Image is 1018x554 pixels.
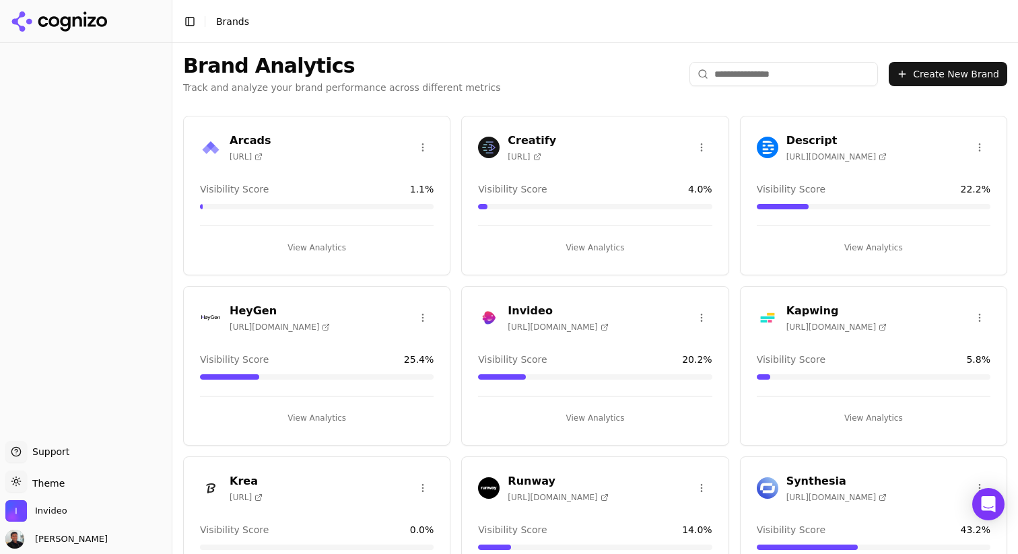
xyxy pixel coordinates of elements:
span: 5.8 % [966,353,990,366]
h3: Runway [508,473,608,489]
span: 0.0 % [410,523,434,536]
span: Visibility Score [478,353,547,366]
span: 20.2 % [682,353,712,366]
button: Open organization switcher [5,500,67,522]
span: Visibility Score [757,182,825,196]
img: Descript [757,137,778,158]
span: 25.4 % [404,353,434,366]
span: Visibility Score [478,182,547,196]
span: [URL] [508,151,541,162]
span: [URL] [230,151,263,162]
img: HeyGen [200,307,222,328]
span: [URL][DOMAIN_NAME] [786,151,887,162]
p: Track and analyze your brand performance across different metrics [183,81,501,94]
button: View Analytics [478,407,712,429]
span: 43.2 % [961,523,990,536]
img: Invideo [478,307,500,328]
span: Visibility Score [757,353,825,366]
img: Ankit Solanki [5,530,24,549]
span: Invideo [35,505,67,517]
span: [URL][DOMAIN_NAME] [786,322,887,333]
h3: Synthesia [786,473,887,489]
span: Visibility Score [757,523,825,536]
nav: breadcrumb [216,15,249,28]
button: View Analytics [200,237,434,258]
button: View Analytics [200,407,434,429]
span: Visibility Score [200,523,269,536]
h1: Brand Analytics [183,54,501,78]
img: Runway [478,477,500,499]
span: Support [27,445,69,458]
span: 4.0 % [688,182,712,196]
span: Theme [27,478,65,489]
h3: Arcads [230,133,271,149]
img: Synthesia [757,477,778,499]
img: Arcads [200,137,222,158]
h3: Descript [786,133,887,149]
span: 22.2 % [961,182,990,196]
button: Create New Brand [889,62,1007,86]
span: [URL][DOMAIN_NAME] [508,322,608,333]
h3: Invideo [508,303,608,319]
img: Kapwing [757,307,778,328]
div: Open Intercom Messenger [972,488,1005,520]
span: [URL][DOMAIN_NAME] [230,322,330,333]
span: Visibility Score [200,353,269,366]
h3: Kapwing [786,303,887,319]
span: [URL] [230,492,263,503]
button: View Analytics [757,407,990,429]
span: Visibility Score [478,523,547,536]
span: 14.0 % [682,523,712,536]
img: Creatify [478,137,500,158]
button: View Analytics [478,237,712,258]
button: View Analytics [757,237,990,258]
h3: HeyGen [230,303,330,319]
span: Visibility Score [200,182,269,196]
span: Brands [216,16,249,27]
img: Krea [200,477,222,499]
img: Invideo [5,500,27,522]
span: 1.1 % [410,182,434,196]
h3: Krea [230,473,263,489]
span: [URL][DOMAIN_NAME] [786,492,887,503]
h3: Creatify [508,133,556,149]
span: [URL][DOMAIN_NAME] [508,492,608,503]
button: Open user button [5,530,108,549]
span: [PERSON_NAME] [30,533,108,545]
